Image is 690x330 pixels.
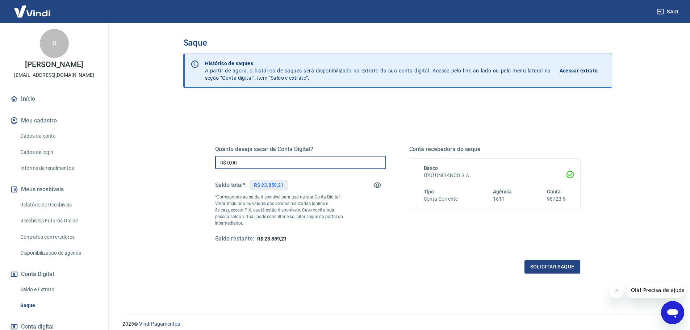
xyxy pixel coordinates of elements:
p: [EMAIL_ADDRESS][DOMAIN_NAME] [14,71,94,79]
h6: 98723-9 [547,195,566,203]
iframe: Mensagem da empresa [627,282,684,298]
a: Relatório de Recebíveis [17,197,100,212]
iframe: Fechar mensagem [609,284,624,298]
h6: Conta Corrente [424,195,458,203]
p: A partir de agora, o histórico de saques será disponibilizado no extrato da sua conta digital. Ac... [205,60,551,82]
a: Saque [17,298,100,313]
h3: Saque [183,38,612,48]
h5: Conta recebedora do saque [409,146,580,153]
h6: 1611 [493,195,512,203]
button: Meus recebíveis [9,181,100,197]
a: Saldo e Extrato [17,282,100,297]
a: Dados da conta [17,129,100,143]
span: Olá! Precisa de ajuda? [4,5,61,11]
h6: ITAÚ UNIBANCO S.A. [424,172,566,179]
p: *Corresponde ao saldo disponível para uso na sua Conta Digital Vindi. Incluindo os valores das ve... [215,194,343,226]
p: 2025 © [122,320,673,328]
p: Acessar extrato [560,67,598,74]
a: Contratos com credores [17,230,100,245]
a: Vindi Pagamentos [139,321,180,327]
p: Histórico de saques [205,60,551,67]
a: Recebíveis Futuros Online [17,213,100,228]
span: Banco [424,165,438,171]
h5: Saldo restante: [215,235,254,243]
span: Tipo [424,189,434,195]
button: Sair [655,5,681,18]
a: Início [9,91,100,107]
h5: Saldo total*: [215,181,247,189]
span: R$ 23.859,21 [257,236,287,242]
span: Conta [547,189,561,195]
a: Acessar extrato [560,60,606,82]
p: [PERSON_NAME] [25,61,83,68]
iframe: Botão para abrir a janela de mensagens [661,301,684,324]
span: Agência [493,189,512,195]
button: Solicitar saque [524,260,580,273]
a: Informe de rendimentos [17,161,100,176]
button: Meu cadastro [9,113,100,129]
button: Conta Digital [9,266,100,282]
a: Dados de login [17,145,100,160]
h5: Quanto deseja sacar da Conta Digital? [215,146,386,153]
div: R [40,29,69,58]
a: Disponibilização de agenda [17,246,100,260]
img: Vindi [9,0,56,22]
p: R$ 23.859,21 [254,181,284,189]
